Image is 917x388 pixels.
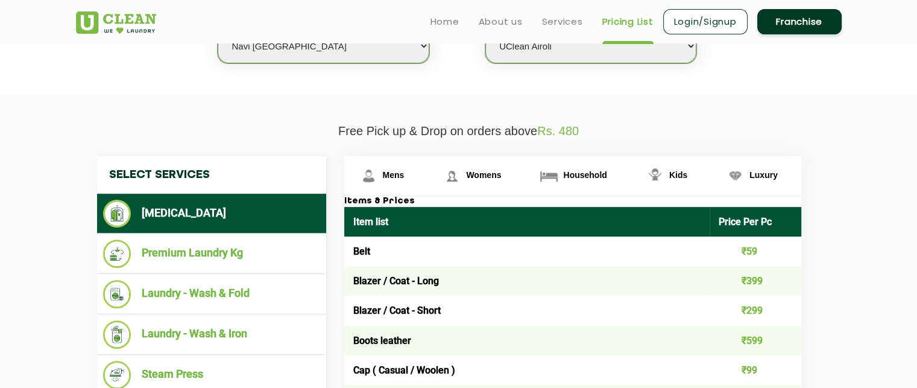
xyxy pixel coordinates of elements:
a: Services [542,14,583,29]
img: Kids [644,165,666,186]
td: ₹99 [710,355,801,385]
li: Laundry - Wash & Iron [103,320,320,349]
td: Belt [344,237,710,266]
td: ₹399 [710,266,801,296]
li: Premium Laundry Kg [103,240,320,268]
img: Laundry - Wash & Iron [103,320,131,349]
img: Womens [441,165,462,186]
a: Pricing List [602,14,654,29]
span: Luxury [749,170,778,180]
img: Household [538,165,559,186]
td: Cap ( Casual / Woolen ) [344,355,710,385]
a: Home [430,14,459,29]
span: Kids [669,170,687,180]
p: Free Pick up & Drop on orders above [76,124,842,138]
a: Franchise [757,9,842,34]
a: Login/Signup [663,9,748,34]
img: Mens [358,165,379,186]
li: [MEDICAL_DATA] [103,200,320,227]
th: Item list [344,207,710,237]
img: Premium Laundry Kg [103,240,131,268]
td: Blazer / Coat - Short [344,296,710,325]
a: About us [479,14,523,29]
td: ₹59 [710,237,801,266]
th: Price Per Pc [710,207,801,237]
h3: Items & Prices [344,196,801,207]
li: Laundry - Wash & Fold [103,280,320,308]
img: Luxury [725,165,746,186]
td: Boots leather [344,326,710,355]
td: Blazer / Coat - Long [344,266,710,296]
span: Rs. 480 [537,124,579,138]
img: Dry Cleaning [103,200,131,227]
span: Household [563,170,607,180]
img: UClean Laundry and Dry Cleaning [76,11,156,34]
td: ₹599 [710,326,801,355]
span: Womens [466,170,501,180]
span: Mens [383,170,405,180]
td: ₹299 [710,296,801,325]
h4: Select Services [97,156,326,194]
img: Laundry - Wash & Fold [103,280,131,308]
